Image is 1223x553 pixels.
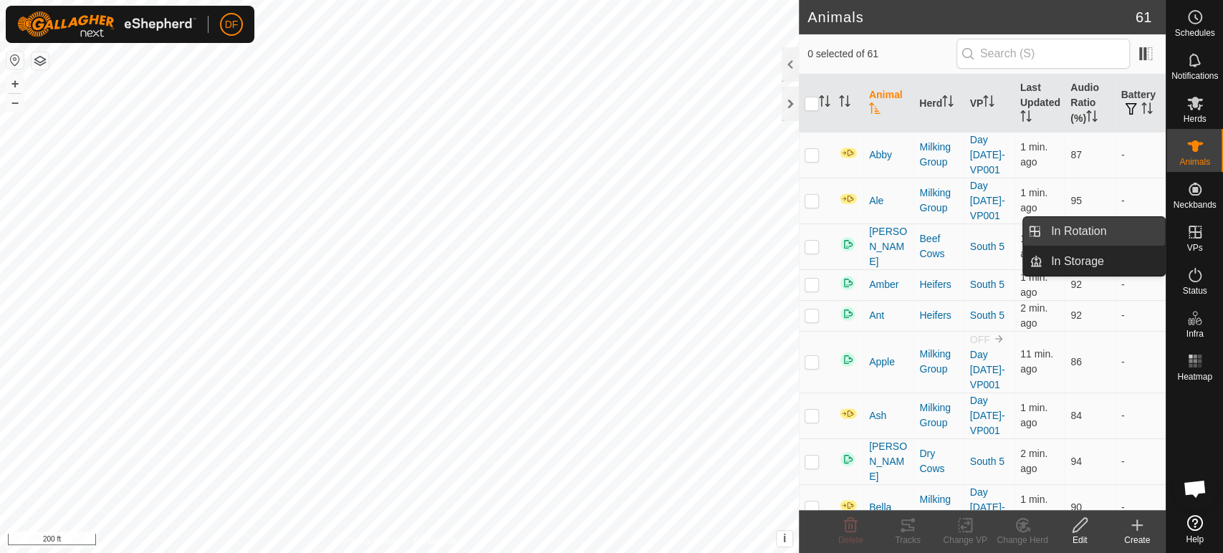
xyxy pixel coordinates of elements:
[1020,348,1053,375] span: Sep 25, 2025, 9:53 AM
[1020,141,1047,168] span: Sep 25, 2025, 10:03 AM
[777,531,792,547] button: i
[936,534,994,547] div: Change VP
[1070,356,1082,367] span: 86
[783,532,786,544] span: i
[1116,438,1166,484] td: -
[869,500,891,515] span: Bella
[994,534,1051,547] div: Change Herd
[1174,29,1214,37] span: Schedules
[1177,372,1212,381] span: Heatmap
[983,97,994,109] p-sorticon: Activate to sort
[970,486,1005,528] a: Day [DATE]-VP001
[1141,105,1153,116] p-sorticon: Activate to sort
[1015,74,1065,133] th: Last Updated
[913,74,964,133] th: Herd
[1042,217,1165,246] a: In Rotation
[1186,244,1202,252] span: VPs
[869,193,883,208] span: Ale
[6,52,24,69] button: Reset Map
[1070,195,1082,206] span: 95
[869,355,895,370] span: Apple
[919,277,958,292] div: Heifers
[839,499,858,511] img: In Progress
[869,224,908,269] span: [PERSON_NAME]
[1070,309,1082,321] span: 92
[1116,74,1166,133] th: Battery
[1182,287,1207,295] span: Status
[956,39,1130,69] input: Search (S)
[1051,253,1104,270] span: In Storage
[342,534,396,547] a: Privacy Policy
[970,180,1005,221] a: Day [DATE]-VP001
[1116,132,1166,178] td: -
[942,97,954,109] p-sorticon: Activate to sort
[819,97,830,109] p-sorticon: Activate to sort
[1051,223,1106,240] span: In Rotation
[1116,269,1166,300] td: -
[6,94,24,111] button: –
[879,534,936,547] div: Tracks
[839,351,856,368] img: returning on
[839,408,858,420] img: In Progress
[1179,158,1210,166] span: Animals
[1020,271,1047,298] span: Sep 25, 2025, 10:02 AM
[838,535,863,545] span: Delete
[970,456,1004,467] a: South 5
[1020,402,1047,428] span: Sep 25, 2025, 10:03 AM
[1186,535,1204,544] span: Help
[839,236,856,253] img: returning on
[863,74,913,133] th: Animal
[869,408,886,423] span: Ash
[413,534,456,547] a: Contact Us
[970,334,990,345] span: OFF
[17,11,196,37] img: Gallagher Logo
[839,305,856,322] img: returning on
[1065,74,1115,133] th: Audio Ratio (%)
[1020,494,1047,520] span: Sep 25, 2025, 10:03 AM
[919,308,958,323] div: Heifers
[970,241,1004,252] a: South 5
[970,349,1005,390] a: Day [DATE]-VP001
[839,451,856,468] img: returning on
[1023,247,1165,276] li: In Storage
[1116,484,1166,530] td: -
[919,347,958,377] div: Milking Group
[1116,393,1166,438] td: -
[1070,279,1082,290] span: 92
[1166,509,1223,549] a: Help
[919,140,958,170] div: Milking Group
[869,277,898,292] span: Amber
[807,47,956,62] span: 0 selected of 61
[1186,330,1203,338] span: Infra
[839,193,858,205] img: In Progress
[1020,112,1032,124] p-sorticon: Activate to sort
[919,186,958,216] div: Milking Group
[1020,302,1047,329] span: Sep 25, 2025, 10:02 AM
[970,395,1005,436] a: Day [DATE]-VP001
[919,400,958,431] div: Milking Group
[1136,6,1151,28] span: 61
[919,446,958,476] div: Dry Cows
[919,231,958,261] div: Beef Cows
[993,333,1004,345] img: to
[839,274,856,292] img: returning on
[970,134,1005,175] a: Day [DATE]-VP001
[1116,178,1166,223] td: -
[1086,112,1098,124] p-sorticon: Activate to sort
[1020,187,1047,213] span: Sep 25, 2025, 10:03 AM
[839,147,858,159] img: In Progress
[839,97,850,109] p-sorticon: Activate to sort
[1070,501,1082,513] span: 90
[1183,115,1206,123] span: Herds
[1070,149,1082,160] span: 87
[6,75,24,92] button: +
[970,279,1004,290] a: South 5
[1020,448,1047,474] span: Sep 25, 2025, 10:02 AM
[964,74,1015,133] th: VP
[1173,201,1216,209] span: Neckbands
[1070,410,1082,421] span: 84
[1174,467,1217,510] div: Open chat
[1051,534,1108,547] div: Edit
[807,9,1136,26] h2: Animals
[1070,456,1082,467] span: 94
